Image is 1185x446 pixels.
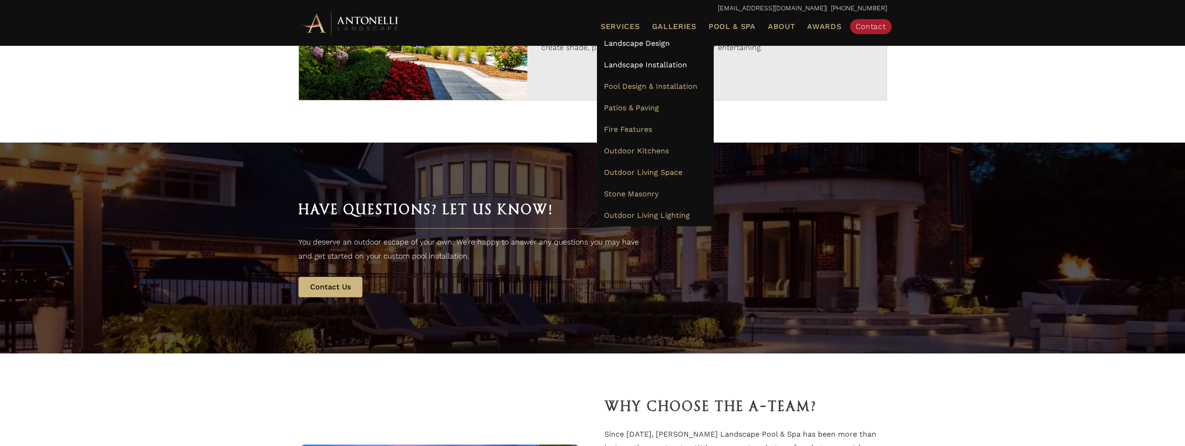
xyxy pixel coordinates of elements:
[298,235,644,263] p: You deserve an outdoor escape of your own. We’re happy to answer any questions you may have and g...
[705,21,759,33] a: Pool & Spa
[604,211,690,220] span: Outdoor Living Lighting
[597,205,714,226] a: Outdoor Living Lighting
[597,54,714,76] a: Landscape Installation
[597,119,714,140] a: Fire Features
[807,22,841,31] span: Awards
[604,103,659,112] span: Patios & Paving
[597,76,714,97] a: Pool Design & Installation
[604,146,669,155] span: Outdoor Kitchens
[601,23,640,30] span: Services
[604,189,659,198] span: Stone Masonry
[768,23,795,30] span: About
[597,183,714,205] a: Stone Masonry
[604,82,697,91] span: Pool Design & Installation
[856,22,886,31] span: Contact
[652,22,696,31] span: Galleries
[648,21,700,33] a: Galleries
[604,125,652,134] span: Fire Features
[764,21,799,33] a: About
[298,10,401,36] img: Antonelli Horizontal Logo
[803,21,845,33] a: Awards
[850,19,892,34] a: Contact
[604,39,670,48] span: Landscape Design
[597,140,714,162] a: Outdoor Kitchens
[597,33,714,54] a: Landscape Design
[604,60,687,69] span: Landscape Installation
[597,21,644,33] a: Services
[604,168,682,177] span: Outdoor Living Space
[298,2,887,14] p: | [PHONE_NUMBER]
[604,398,817,414] span: Why Choose the A-Team?
[310,282,351,291] span: Contact Us
[597,97,714,119] a: Patios & Paving
[709,22,756,31] span: Pool & Spa
[597,162,714,183] a: Outdoor Living Space
[298,277,362,297] a: Contact Us
[718,4,826,12] a: [EMAIL_ADDRESS][DOMAIN_NAME]
[298,199,644,221] h2: Have Questions? Let Us Know!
